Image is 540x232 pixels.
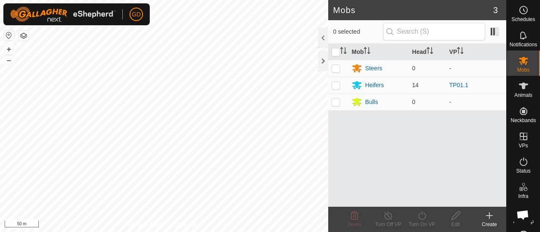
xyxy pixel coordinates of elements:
[365,64,382,73] div: Steers
[383,23,485,40] input: Search (S)
[446,60,506,77] td: -
[333,27,383,36] span: 0 selected
[412,99,416,105] span: 0
[340,48,347,55] p-sorticon: Activate to sort
[511,203,534,226] div: Open chat
[365,81,384,90] div: Heifers
[513,219,534,224] span: Heatmap
[172,221,197,229] a: Contact Us
[4,44,14,54] button: +
[510,42,537,47] span: Notifications
[4,30,14,40] button: Reset Map
[446,93,506,110] td: -
[412,65,416,72] span: 0
[449,82,468,88] a: TP01.1
[10,7,116,22] img: Gallagher Logo
[514,93,532,98] span: Animals
[511,17,535,22] span: Schedules
[132,10,141,19] span: GD
[4,55,14,65] button: –
[516,168,530,173] span: Status
[409,44,446,60] th: Head
[333,5,493,15] h2: Mobs
[472,221,506,228] div: Create
[518,143,528,148] span: VPs
[347,221,362,227] span: Delete
[348,44,409,60] th: Mob
[364,48,370,55] p-sorticon: Activate to sort
[493,4,498,16] span: 3
[439,221,472,228] div: Edit
[365,98,378,107] div: Bulls
[518,194,528,199] span: Infra
[446,44,506,60] th: VP
[510,118,536,123] span: Neckbands
[405,221,439,228] div: Turn On VP
[19,31,29,41] button: Map Layers
[517,67,529,72] span: Mobs
[412,82,419,88] span: 14
[371,221,405,228] div: Turn Off VP
[131,221,162,229] a: Privacy Policy
[457,48,464,55] p-sorticon: Activate to sort
[427,48,433,55] p-sorticon: Activate to sort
